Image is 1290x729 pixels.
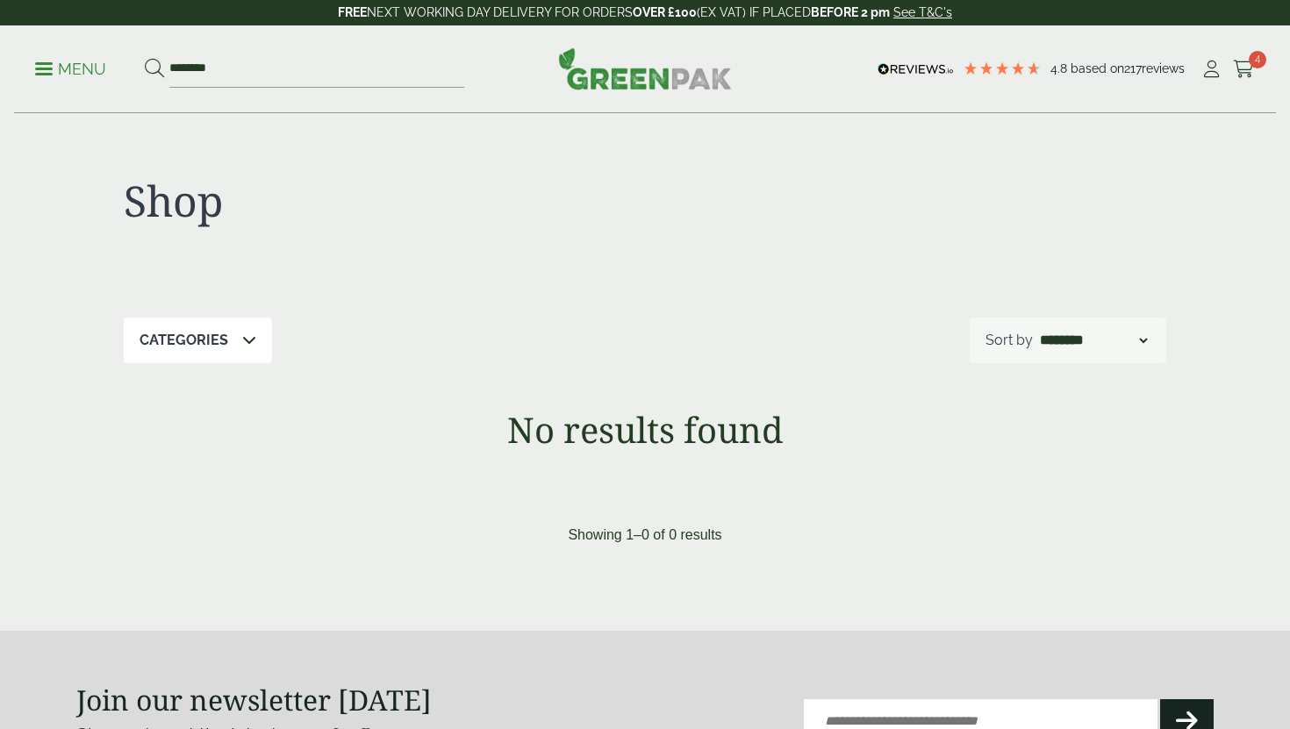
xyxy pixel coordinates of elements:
[35,59,106,80] p: Menu
[633,5,697,19] strong: OVER £100
[985,330,1033,351] p: Sort by
[1142,61,1185,75] span: reviews
[1200,61,1222,78] i: My Account
[811,5,890,19] strong: BEFORE 2 pm
[338,5,367,19] strong: FREE
[76,409,1214,451] h1: No results found
[568,525,721,546] p: Showing 1–0 of 0 results
[878,63,954,75] img: REVIEWS.io
[1124,61,1142,75] span: 217
[124,175,645,226] h1: Shop
[1050,61,1071,75] span: 4.8
[140,330,228,351] p: Categories
[1071,61,1124,75] span: Based on
[76,681,432,718] strong: Join our newsletter [DATE]
[558,47,732,89] img: GreenPak Supplies
[35,59,106,76] a: Menu
[1036,330,1150,351] select: Shop order
[1249,51,1266,68] span: 4
[1233,61,1255,78] i: Cart
[963,61,1042,76] div: 4.77 Stars
[1233,56,1255,82] a: 4
[893,5,952,19] a: See T&C's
